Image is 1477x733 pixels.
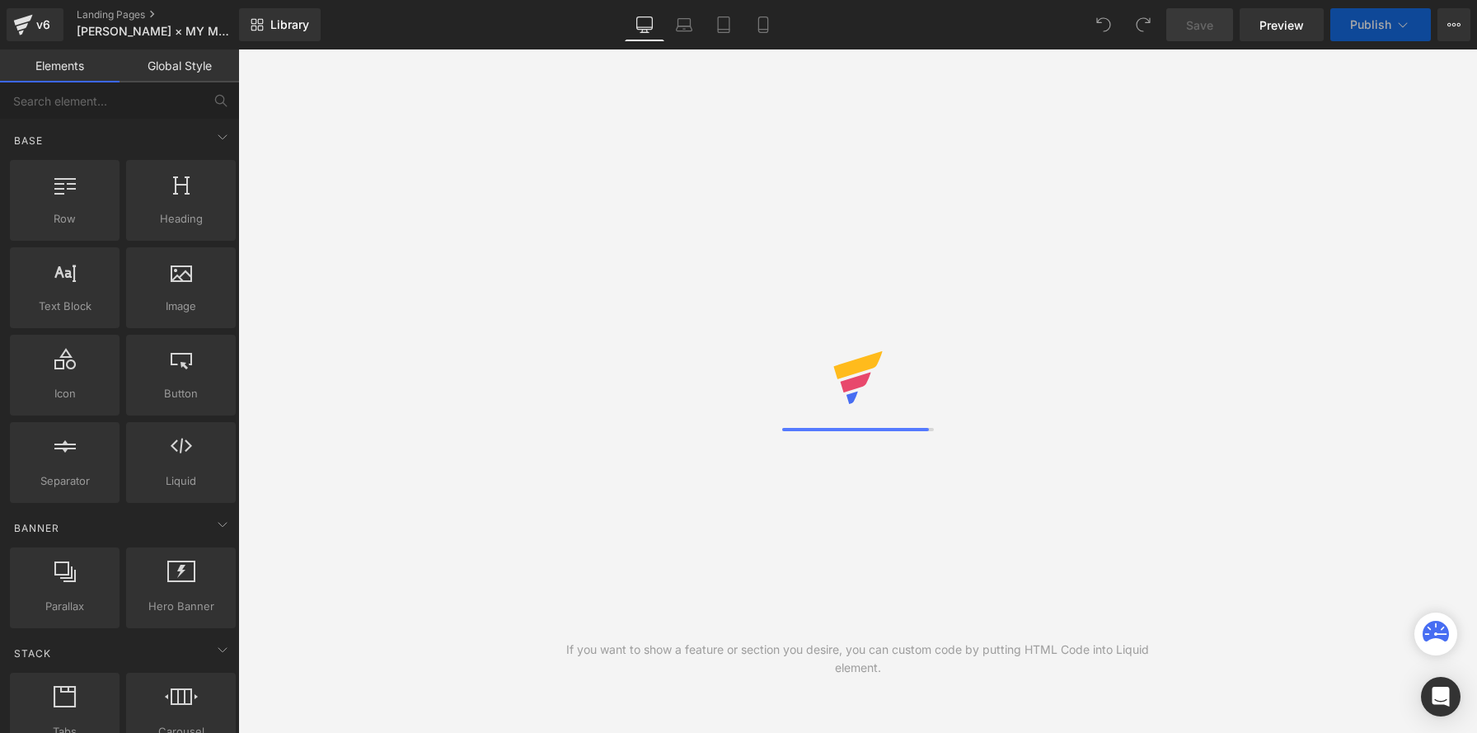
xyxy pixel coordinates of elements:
span: Parallax [15,598,115,615]
button: Undo [1087,8,1120,41]
span: Preview [1259,16,1304,34]
a: Preview [1240,8,1324,41]
span: Liquid [131,472,231,490]
a: v6 [7,8,63,41]
span: Publish [1350,18,1391,31]
div: If you want to show a feature or section you desire, you can custom code by putting HTML Code int... [548,641,1168,677]
span: Text Block [15,298,115,315]
a: Global Style [120,49,239,82]
button: Redo [1127,8,1160,41]
span: Library [270,17,309,32]
span: Separator [15,472,115,490]
span: [PERSON_NAME] × MY MELODY &amp; [PERSON_NAME] [77,25,235,38]
button: More [1437,8,1470,41]
a: Landing Pages [77,8,266,21]
div: v6 [33,14,54,35]
span: Icon [15,385,115,402]
span: Stack [12,646,53,661]
a: Tablet [704,8,743,41]
a: New Library [239,8,321,41]
a: Desktop [625,8,664,41]
span: Heading [131,210,231,228]
a: Mobile [743,8,783,41]
span: Button [131,385,231,402]
span: Row [15,210,115,228]
span: Banner [12,520,61,536]
button: Publish [1330,8,1431,41]
span: Save [1186,16,1213,34]
span: Image [131,298,231,315]
a: Laptop [664,8,704,41]
span: Base [12,133,45,148]
div: Open Intercom Messenger [1421,677,1461,717]
span: Hero Banner [131,598,231,615]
